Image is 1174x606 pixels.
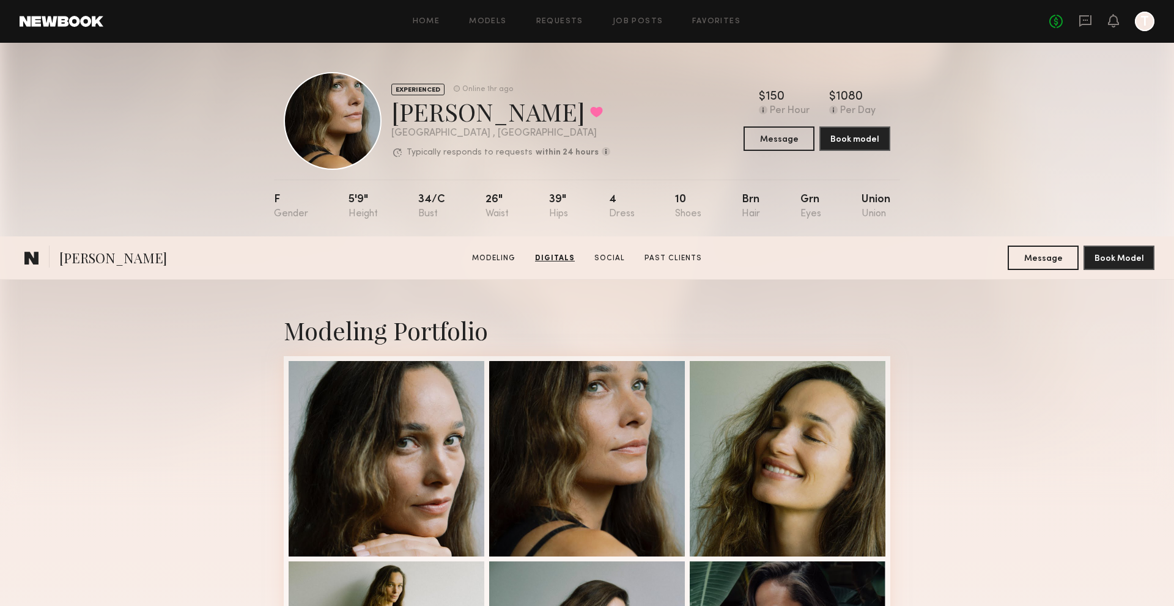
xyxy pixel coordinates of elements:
[467,253,520,264] a: Modeling
[742,194,760,219] div: Brn
[549,194,568,219] div: 39"
[1135,12,1154,31] a: T
[418,194,445,219] div: 34/c
[800,194,821,219] div: Grn
[391,95,610,128] div: [PERSON_NAME]
[819,126,890,151] button: Book model
[862,194,890,219] div: Union
[675,194,701,219] div: 10
[469,18,506,26] a: Models
[613,18,663,26] a: Job Posts
[59,249,167,270] span: [PERSON_NAME]
[536,148,599,157] b: within 24 hours
[349,194,378,219] div: 5'9"
[692,18,740,26] a: Favorites
[640,253,707,264] a: Past Clients
[536,18,583,26] a: Requests
[407,148,533,157] p: Typically responds to requests
[840,106,876,117] div: Per Day
[589,253,630,264] a: Social
[1008,246,1079,270] button: Message
[462,86,513,93] div: Online 1hr ago
[609,194,635,219] div: 4
[391,128,610,139] div: [GEOGRAPHIC_DATA] , [GEOGRAPHIC_DATA]
[744,126,814,151] button: Message
[391,84,445,95] div: EXPERIENCED
[836,91,863,103] div: 1080
[274,194,308,219] div: F
[485,194,509,219] div: 26"
[1084,246,1154,270] button: Book Model
[770,106,810,117] div: Per Hour
[759,91,766,103] div: $
[530,253,580,264] a: Digitals
[1084,252,1154,263] a: Book Model
[829,91,836,103] div: $
[766,91,785,103] div: 150
[284,314,890,346] div: Modeling Portfolio
[413,18,440,26] a: Home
